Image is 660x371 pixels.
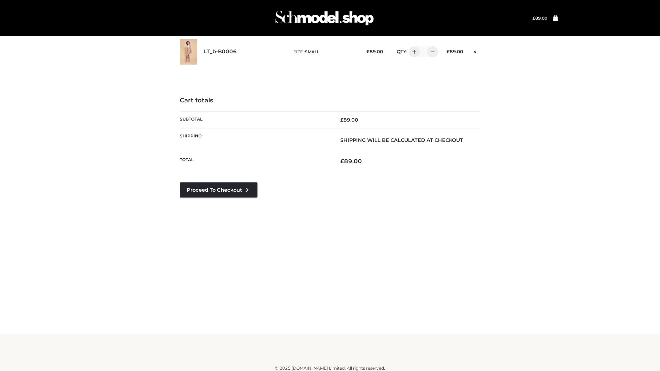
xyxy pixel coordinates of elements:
[340,117,358,123] bdi: 89.00
[180,128,330,152] th: Shipping:
[340,117,343,123] span: £
[180,97,480,104] h4: Cart totals
[273,4,376,32] img: Schmodel Admin 964
[340,158,362,165] bdi: 89.00
[366,49,383,54] bdi: 89.00
[532,15,547,21] a: £89.00
[294,49,356,55] p: size :
[366,49,370,54] span: £
[180,39,197,65] img: LT_b-B0006 - SMALL
[180,111,330,128] th: Subtotal
[180,182,257,198] a: Proceed to Checkout
[532,15,535,21] span: £
[305,49,319,54] span: SMALL
[340,137,463,143] strong: Shipping will be calculated at checkout
[340,158,344,165] span: £
[447,49,463,54] bdi: 89.00
[447,49,450,54] span: £
[390,46,436,57] div: QTY:
[470,46,480,55] a: Remove this item
[180,152,330,170] th: Total
[532,15,547,21] bdi: 89.00
[204,48,237,55] a: LT_b-B0006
